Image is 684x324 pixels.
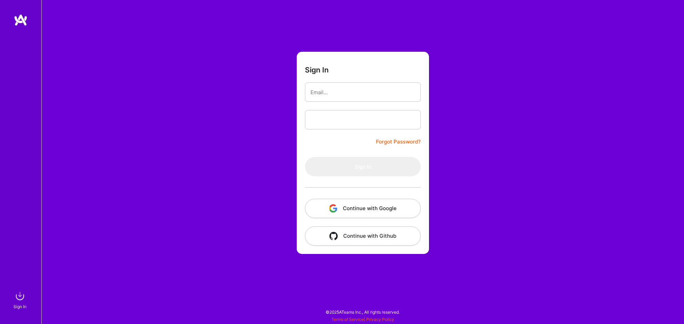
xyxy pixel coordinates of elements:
[14,14,28,26] img: logo
[376,138,421,146] a: Forgot Password?
[310,84,415,101] input: Email...
[14,289,27,310] a: sign inSign In
[13,289,27,303] img: sign in
[41,303,684,321] div: © 2025 ATeams Inc., All rights reserved.
[305,66,329,74] h3: Sign In
[305,199,421,218] button: Continue with Google
[13,303,27,310] div: Sign In
[305,226,421,246] button: Continue with Github
[329,232,338,240] img: icon
[331,317,364,322] a: Terms of Service
[331,317,394,322] span: |
[329,204,337,213] img: icon
[366,317,394,322] a: Privacy Policy
[305,157,421,176] button: Sign In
